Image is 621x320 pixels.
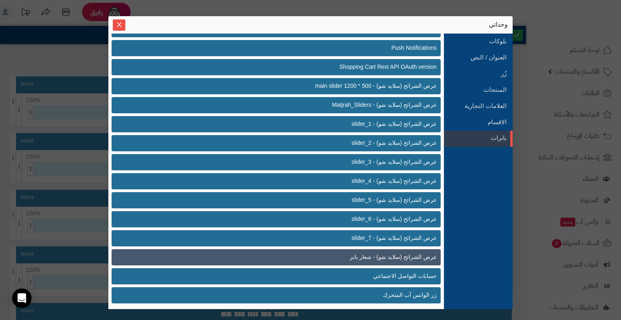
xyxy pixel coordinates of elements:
[12,288,32,308] div: Open Intercom Messenger
[113,19,125,31] button: Close
[462,130,507,146] a: بانرات
[140,97,441,113] a: عرض الشرائح (سلايد شو) - Matjrah_Sliders
[140,78,441,94] a: عرض الشرائح (سلايد شو) - main slider 1200 * 500
[140,288,441,303] a: زر الواتس آب المتحرك
[462,66,507,82] a: زُر
[332,101,437,109] span: عرض الشرائح (سلايد شو) - Matjrah_Sliders
[350,253,437,261] span: عرض الشرائح (سلايد شو) - شعار بانر
[140,59,441,75] a: Shopping Cart Rest API OAuth version
[352,120,437,128] span: عرض الشرائح (سلايد شو) - slider_1
[462,33,507,49] a: بلوكات
[113,20,508,29] div: وحداتي
[383,291,437,299] span: زر الواتس آب المتحرك
[373,272,437,280] span: حسابات التواصل الاجتماعي
[462,98,507,114] a: العلامات التجارية
[352,196,437,204] span: عرض الشرائح (سلايد شو) - slider_5
[352,177,437,185] span: عرض الشرائح (سلايد شو) - slider_4
[140,231,441,246] a: عرض الشرائح (سلايد شو) - slider_7
[140,117,441,132] a: عرض الشرائح (سلايد شو) - slider_1
[352,215,437,223] span: عرض الشرائح (سلايد شو) - slider_6
[315,82,437,90] span: عرض الشرائح (سلايد شو) - main slider 1200 * 500
[140,269,441,284] a: حسابات التواصل الاجتماعي
[352,139,437,147] span: عرض الشرائح (سلايد شو) - slider_2
[140,250,441,265] a: عرض الشرائح (سلايد شو) - شعار بانر
[462,49,507,66] a: العنوان / النص
[140,174,441,189] a: عرض الشرائح (سلايد شو) - slider_4
[352,234,437,242] span: عرض الشرائح (سلايد شو) - slider_7
[391,44,437,52] span: Push Notifications
[140,136,441,151] a: عرض الشرائح (سلايد شو) - slider_2
[140,155,441,170] a: عرض الشرائح (سلايد شو) - slider_3
[352,158,437,166] span: عرض الشرائح (سلايد شو) - slider_3
[340,63,437,71] span: Shopping Cart Rest API OAuth version
[462,114,507,130] a: الاقسام
[140,193,441,208] a: عرض الشرائح (سلايد شو) - slider_5
[140,212,441,227] a: عرض الشرائح (سلايد شو) - slider_6
[462,82,507,98] a: المنتجات
[140,40,441,56] a: Push Notifications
